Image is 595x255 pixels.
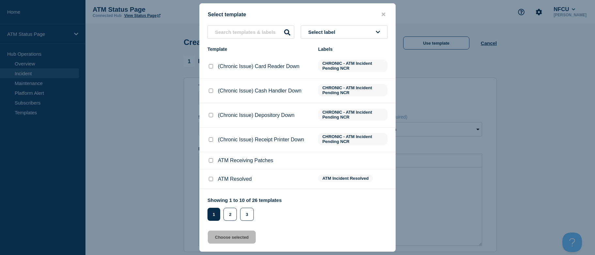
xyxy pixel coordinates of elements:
[209,113,213,117] input: (Chronic Issue) Depository Down checkbox
[380,11,387,18] button: close button
[218,158,273,163] p: ATM Receiving Patches
[200,11,395,18] div: Select template
[207,208,220,221] button: 1
[308,29,338,35] span: Select label
[209,158,213,163] input: ATM Receiving Patches checkbox
[318,60,388,72] span: CHRONIC - ATM Incident Pending NCR
[223,208,237,221] button: 2
[318,133,388,145] span: CHRONIC - ATM Incident Pending NCR
[318,84,388,96] span: CHRONIC - ATM Incident Pending NCR
[208,231,256,244] button: Choose selected
[207,25,294,39] input: Search templates & labels
[240,208,253,221] button: 3
[209,64,213,68] input: (Chronic Issue) Card Reader Down checkbox
[318,47,388,52] div: Labels
[209,89,213,93] input: (Chronic Issue) Cash Handler Down checkbox
[218,137,304,143] p: (Chronic Issue) Receipt Printer Down
[318,108,388,121] span: CHRONIC - ATM Incident Pending NCR
[218,64,299,69] p: (Chronic Issue) Card Reader Down
[209,137,213,142] input: (Chronic Issue) Receipt Printer Down checkbox
[207,197,282,203] p: Showing 1 to 10 of 26 templates
[209,177,213,181] input: ATM Resolved checkbox
[301,25,388,39] button: Select label
[207,47,312,52] div: Template
[218,88,301,94] p: (Chronic Issue) Cash Handler Down
[318,175,373,182] span: ATM Incident Resolved
[218,112,295,118] p: (Chronic Issue) Depository Down
[218,176,252,182] p: ATM Resolved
